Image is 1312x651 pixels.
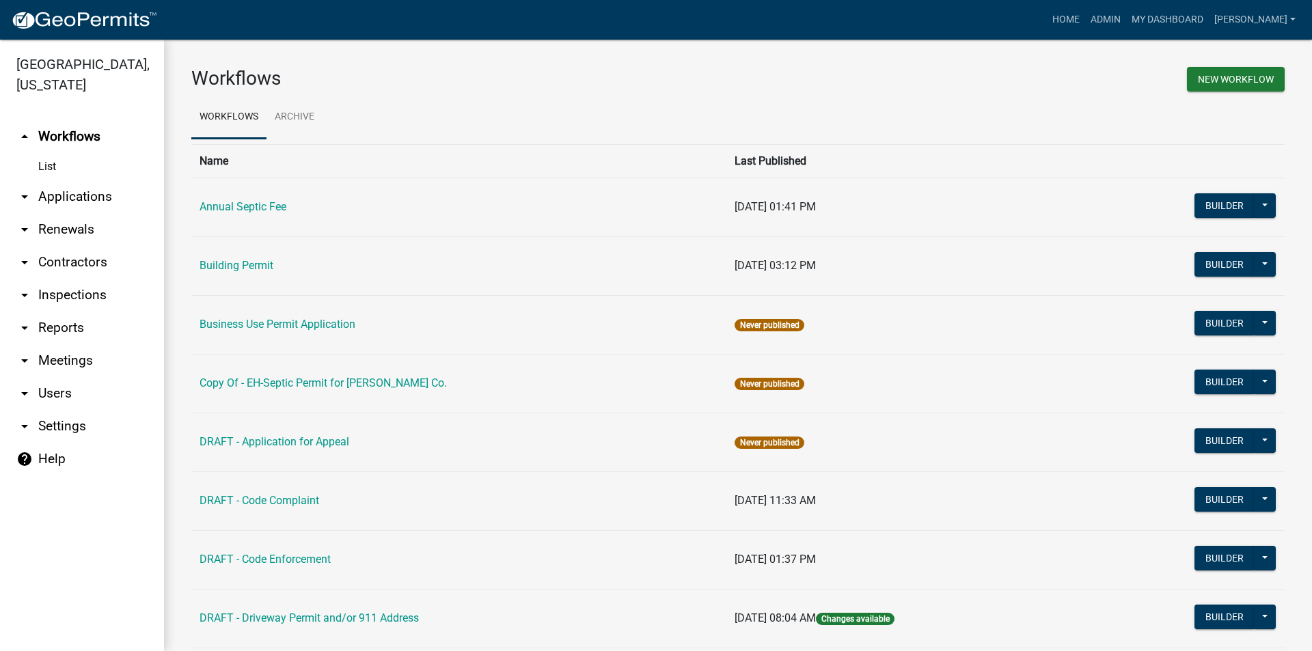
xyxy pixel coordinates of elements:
i: arrow_drop_down [16,254,33,271]
h3: Workflows [191,67,728,90]
span: [DATE] 01:41 PM [735,200,816,213]
span: [DATE] 08:04 AM [735,611,816,624]
button: Builder [1194,428,1255,453]
a: DRAFT - Driveway Permit and/or 911 Address [200,611,419,624]
i: arrow_drop_down [16,189,33,205]
i: arrow_drop_down [16,418,33,434]
span: Changes available [816,613,894,625]
a: Archive [266,96,323,139]
span: [DATE] 01:37 PM [735,553,816,566]
a: Home [1047,7,1085,33]
button: Builder [1194,605,1255,629]
span: [DATE] 03:12 PM [735,259,816,272]
button: Builder [1194,193,1255,218]
th: Name [191,144,726,178]
i: help [16,451,33,467]
button: Builder [1194,252,1255,277]
span: Never published [735,437,804,449]
a: DRAFT - Code Complaint [200,494,319,507]
a: Annual Septic Fee [200,200,286,213]
span: Never published [735,378,804,390]
i: arrow_drop_down [16,320,33,336]
th: Last Published [726,144,1083,178]
i: arrow_drop_down [16,221,33,238]
a: My Dashboard [1126,7,1209,33]
a: DRAFT - Code Enforcement [200,553,331,566]
button: Builder [1194,370,1255,394]
span: Never published [735,319,804,331]
button: New Workflow [1187,67,1285,92]
a: Copy Of - EH-Septic Permit for [PERSON_NAME] Co. [200,376,447,389]
a: [PERSON_NAME] [1209,7,1301,33]
button: Builder [1194,546,1255,570]
a: Business Use Permit Application [200,318,355,331]
a: Building Permit [200,259,273,272]
i: arrow_drop_up [16,128,33,145]
button: Builder [1194,487,1255,512]
i: arrow_drop_down [16,287,33,303]
span: [DATE] 11:33 AM [735,494,816,507]
button: Builder [1194,311,1255,335]
i: arrow_drop_down [16,385,33,402]
i: arrow_drop_down [16,352,33,369]
a: Workflows [191,96,266,139]
a: DRAFT - Application for Appeal [200,435,349,448]
a: Admin [1085,7,1126,33]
